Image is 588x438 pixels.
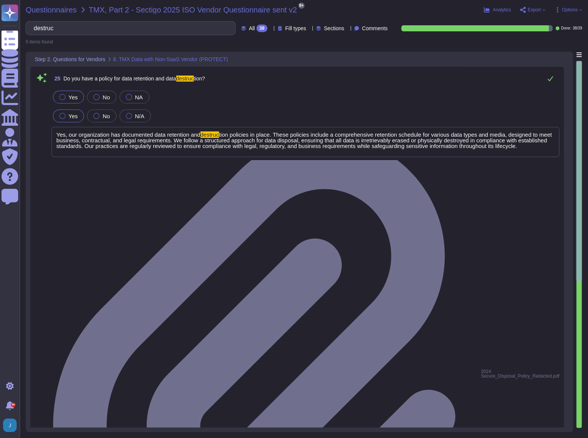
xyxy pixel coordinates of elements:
[35,57,105,62] span: Step 2. Questions for Vendors
[256,25,267,32] div: 39
[362,26,388,31] span: Comments
[3,418,17,432] img: user
[249,26,255,31] span: All
[89,6,297,14] span: TMX, Part 2 - Sectigo 2025 ISO Vendor Questionnaire sent v2
[135,113,144,119] span: N/A
[68,94,78,100] span: Yes
[324,26,344,31] span: Sections
[26,40,53,44] div: 5 items found
[64,76,176,82] span: Do you have a policy for data retention and data
[562,8,577,12] span: Options
[176,76,194,82] mark: destruc
[56,131,200,138] span: Yes, our organization has documented data retention and
[135,94,143,100] span: NA
[2,417,22,433] button: user
[68,113,78,119] span: Yes
[102,113,110,119] span: No
[572,26,582,30] span: 38 / 39
[11,403,16,407] div: 9+
[481,368,559,380] span: 2024 Secure_Disposal_Policy_Redacted.pdf
[200,131,219,138] mark: destruc
[493,8,511,12] span: Analytics
[527,8,541,12] span: Export
[113,57,228,62] span: 8. TMX Data with Non-SaaS Vendor (PROTECT)
[51,76,61,81] span: 25
[285,26,306,31] span: Fill types
[561,26,571,30] span: Done:
[484,7,511,13] button: Analytics
[26,6,77,14] span: Questionnaires
[102,94,110,100] span: No
[298,3,304,9] span: 9+
[56,131,552,149] span: tion policies in place. These policies include a comprehensive retention schedule for various dat...
[30,22,228,35] input: Search by keywords
[194,76,205,82] span: tion?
